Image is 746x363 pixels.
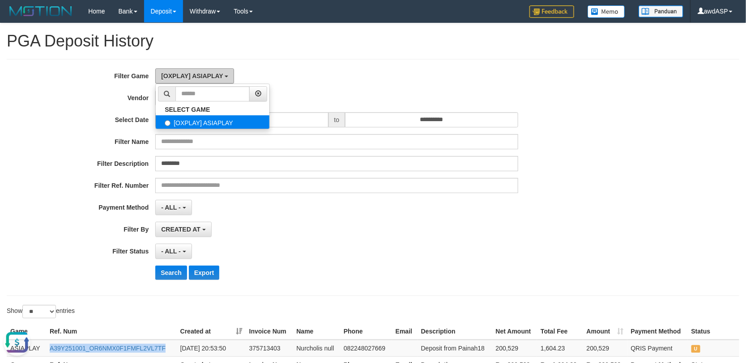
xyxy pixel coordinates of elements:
[155,68,234,84] button: [OXPLAY] ASIAPLAY
[177,323,246,340] th: Created at: activate to sort column ascending
[165,120,171,126] input: [OXPLAY] ASIAPLAY
[418,340,492,357] td: Deposit from Painah18
[161,248,181,255] span: - ALL -
[340,323,392,340] th: Phone
[189,266,219,280] button: Export
[688,323,739,340] th: Status
[492,323,537,340] th: Net Amount
[392,323,418,340] th: Email
[293,340,340,357] td: Nurcholis null
[156,115,269,129] label: [OXPLAY] ASIAPLAY
[583,323,627,340] th: Amount: activate to sort column ascending
[418,323,492,340] th: Description
[22,305,56,318] select: Showentries
[155,266,187,280] button: Search
[583,340,627,357] td: 200,529
[340,340,392,357] td: 082248027669
[161,204,181,211] span: - ALL -
[4,4,30,30] button: Open LiveChat chat widget
[177,340,246,357] td: [DATE] 20:53:50
[156,104,269,115] a: SELECT GAME
[246,323,293,340] th: Invoice Num
[46,323,177,340] th: Ref. Num
[161,226,200,233] span: CREATED AT
[155,222,212,237] button: CREATED AT
[529,5,574,18] img: Feedback.jpg
[155,244,192,259] button: - ALL -
[155,200,192,215] button: - ALL -
[627,340,688,357] td: QRIS Payment
[293,323,340,340] th: Name
[492,340,537,357] td: 200,529
[537,340,583,357] td: 1,604.23
[7,4,75,18] img: MOTION_logo.png
[639,5,683,17] img: panduan.png
[691,345,700,353] span: UNPAID
[50,345,166,352] a: A39Y251001_OR6NMX0F1FMFL2VL7TF
[328,112,345,127] span: to
[165,106,210,113] b: SELECT GAME
[7,323,46,340] th: Game
[161,72,223,80] span: [OXPLAY] ASIAPLAY
[7,32,739,50] h1: PGA Deposit History
[588,5,625,18] img: Button%20Memo.svg
[537,323,583,340] th: Total Fee
[627,323,688,340] th: Payment Method
[246,340,293,357] td: 375713403
[7,305,75,318] label: Show entries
